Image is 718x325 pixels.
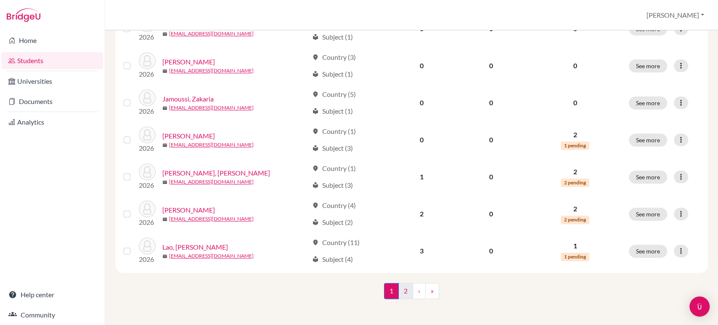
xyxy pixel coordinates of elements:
[312,165,319,172] span: location_on
[312,237,360,248] div: Country (11)
[139,32,156,42] p: 2026
[561,253,589,261] span: 1 pending
[162,242,228,252] a: Lao, [PERSON_NAME]
[162,106,167,111] span: mail
[388,84,455,121] td: 0
[139,89,156,106] img: Jamoussi, Zakaria
[7,8,40,22] img: Bridge-U
[629,96,667,109] button: See more
[162,168,270,178] a: [PERSON_NAME], [PERSON_NAME]
[312,145,319,152] span: local_library
[162,69,167,74] span: mail
[455,47,526,84] td: 0
[312,32,353,42] div: Subject (1)
[162,94,214,104] a: Jamoussi, Zakaria
[312,71,319,77] span: local_library
[162,254,167,259] span: mail
[561,216,589,224] span: 2 pending
[312,143,353,153] div: Subject (3)
[162,143,167,148] span: mail
[312,182,319,189] span: local_library
[2,52,103,69] a: Students
[162,180,167,185] span: mail
[312,128,319,135] span: location_on
[139,106,156,116] p: 2026
[629,245,667,258] button: See more
[139,52,156,69] img: Hendah, Mohamed
[398,283,413,299] a: 2
[169,215,254,223] a: [EMAIL_ADDRESS][DOMAIN_NAME]
[312,34,319,40] span: local_library
[312,202,319,209] span: location_on
[139,126,156,143] img: Jenkins, Henry
[312,256,319,263] span: local_library
[312,126,356,136] div: Country (1)
[384,283,399,299] span: 1
[455,158,526,195] td: 0
[312,219,319,226] span: local_library
[531,61,619,71] p: 0
[629,208,667,221] button: See more
[312,91,319,98] span: location_on
[384,283,439,306] nav: ...
[312,254,353,264] div: Subject (4)
[139,143,156,153] p: 2026
[455,195,526,232] td: 0
[312,108,319,115] span: local_library
[162,205,215,215] a: [PERSON_NAME]
[629,59,667,72] button: See more
[425,283,439,299] a: »
[643,7,708,23] button: [PERSON_NAME]
[312,200,356,210] div: Country (4)
[2,114,103,131] a: Analytics
[139,254,156,264] p: 2026
[169,252,254,260] a: [EMAIL_ADDRESS][DOMAIN_NAME]
[312,69,353,79] div: Subject (1)
[312,163,356,173] div: Country (1)
[139,217,156,227] p: 2026
[561,141,589,150] span: 1 pending
[312,217,353,227] div: Subject (2)
[169,30,254,37] a: [EMAIL_ADDRESS][DOMAIN_NAME]
[2,73,103,90] a: Universities
[139,200,156,217] img: Laha, Anushka
[2,306,103,323] a: Community
[531,98,619,108] p: 0
[455,84,526,121] td: 0
[312,180,353,190] div: Subject (3)
[455,121,526,158] td: 0
[139,237,156,254] img: Lao, Paradis
[169,104,254,112] a: [EMAIL_ADDRESS][DOMAIN_NAME]
[162,57,215,67] a: [PERSON_NAME]
[2,286,103,303] a: Help center
[388,158,455,195] td: 1
[531,241,619,251] p: 1
[162,32,167,37] span: mail
[312,89,356,99] div: Country (5)
[162,131,215,141] a: [PERSON_NAME]
[629,170,667,184] button: See more
[531,167,619,177] p: 2
[531,130,619,140] p: 2
[312,106,353,116] div: Subject (1)
[689,296,710,317] div: Open Intercom Messenger
[629,133,667,147] button: See more
[388,232,455,269] td: 3
[388,195,455,232] td: 2
[162,217,167,222] span: mail
[561,178,589,187] span: 2 pending
[388,47,455,84] td: 0
[139,180,156,190] p: 2026
[312,52,356,62] div: Country (3)
[139,69,156,79] p: 2026
[388,121,455,158] td: 0
[455,232,526,269] td: 0
[169,178,254,186] a: [EMAIL_ADDRESS][DOMAIN_NAME]
[312,54,319,61] span: location_on
[2,32,103,49] a: Home
[139,163,156,180] img: Kabbaj, Mohammed Abdelmalek
[169,67,254,75] a: [EMAIL_ADDRESS][DOMAIN_NAME]
[531,204,619,214] p: 2
[2,93,103,110] a: Documents
[312,239,319,246] span: location_on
